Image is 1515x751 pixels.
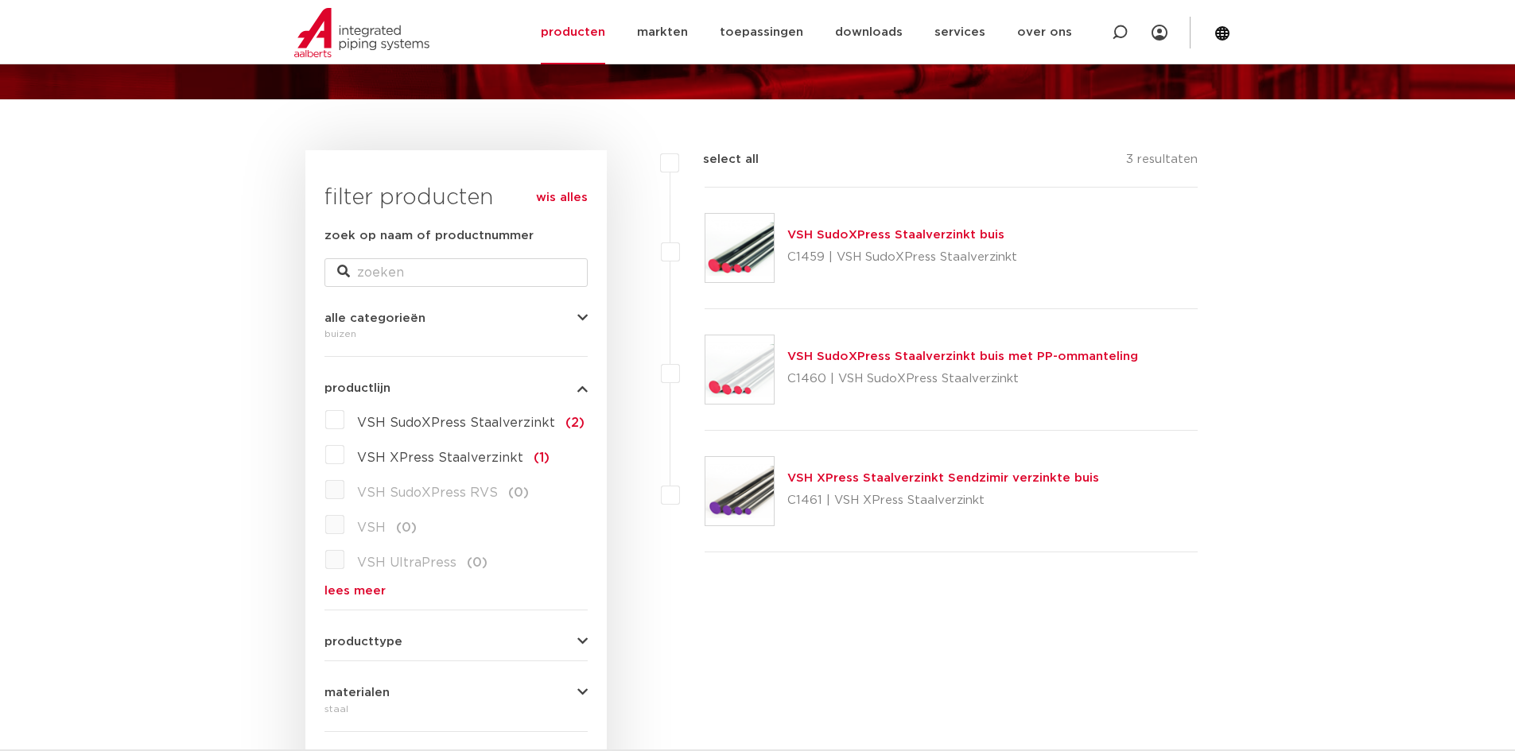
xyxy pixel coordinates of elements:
[357,451,523,464] span: VSH XPress Staalverzinkt
[536,188,588,207] a: wis alles
[324,636,588,648] button: producttype
[787,229,1004,241] a: VSH SudoXPress Staalverzinkt buis
[324,226,534,246] label: zoek op naam of productnummer
[467,556,488,569] span: (0)
[324,312,588,324] button: alle categorieën
[324,687,390,699] span: materialen
[508,486,529,499] span: (0)
[787,245,1017,270] p: C1459 | VSH SudoXPress Staalverzinkt
[324,699,588,718] div: staal
[787,472,1099,484] a: VSH XPress Staalverzinkt Sendzimir verzinkte buis
[324,324,588,343] div: buizen
[787,350,1138,362] a: VSH SudoXPress Staalverzinkt buis met PP-ommanteling
[357,521,386,534] span: VSH
[357,486,498,499] span: VSH SudoXPress RVS
[324,382,390,394] span: productlijn
[324,312,425,324] span: alle categorieën
[357,416,555,429] span: VSH SudoXPress Staalverzinkt
[324,687,588,699] button: materialen
[705,335,774,404] img: Thumbnail for VSH SudoXPress Staalverzinkt buis met PP-ommanteling
[534,451,550,464] span: (1)
[357,556,456,569] span: VSH UltraPress
[324,382,588,394] button: productlijn
[787,366,1138,392] p: C1460 | VSH SudoXPress Staalverzinkt
[787,488,1099,513] p: C1461 | VSH XPress Staalverzinkt
[324,182,588,214] h3: filter producten
[324,585,588,597] a: lees meer
[679,150,759,169] label: select all
[705,214,774,282] img: Thumbnail for VSH SudoXPress Staalverzinkt buis
[565,416,585,429] span: (2)
[1126,150,1198,175] p: 3 resultaten
[705,457,774,525] img: Thumbnail for VSH XPress Staalverzinkt Sendzimir verzinkte buis
[324,636,402,648] span: producttype
[396,521,417,534] span: (0)
[324,258,588,287] input: zoeken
